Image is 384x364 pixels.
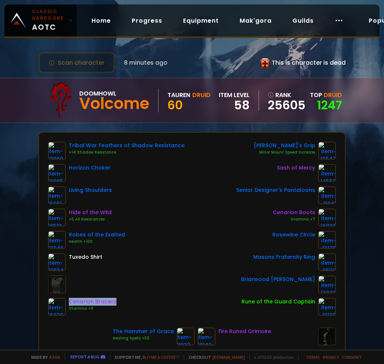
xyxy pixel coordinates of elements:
[273,216,315,222] div: Stamina +7
[219,100,250,111] div: 58
[219,90,250,100] div: item level
[323,354,339,360] a: Privacy
[318,231,336,249] img: item-13178
[79,98,149,109] div: Volcome
[318,276,336,293] img: item-12930
[32,8,66,33] span: AOTC
[324,91,342,99] span: Druid
[306,354,320,360] a: Terms
[69,186,112,194] div: Living Shoulders
[27,354,60,360] span: Made by
[38,52,115,73] button: Scan character
[184,354,245,360] span: Checkout
[48,253,66,271] img: item-10034
[318,209,336,226] img: item-16829
[272,231,315,239] div: Rosewine Circle
[318,298,336,316] img: item-19120
[318,164,336,182] img: item-14553
[254,149,315,155] div: Minor Mount Speed Increase
[48,298,66,316] img: item-16830
[287,13,320,28] a: Guilds
[177,13,225,28] a: Equipment
[241,298,315,306] div: Rune of the Guard Captain
[126,13,168,28] a: Progress
[48,209,66,226] img: item-18510
[277,164,315,172] div: Sash of Mercy
[69,298,116,306] div: Cenarion Bracers
[260,58,346,67] div: This is character is dead
[69,231,125,239] div: Robes of the Exalted
[69,306,116,312] div: Stamina +9
[32,8,66,22] small: Classic Hardcore
[69,149,185,155] div: +14 Shadow Resistance
[69,164,111,172] div: Horizon Choker
[253,253,315,261] div: Masons Fraternity Ring
[318,142,336,160] img: item-12547
[143,354,179,360] a: Buy me a coffee
[69,216,112,222] div: +5 All Resistances
[69,253,102,261] div: Tuxedo Shirt
[110,354,179,360] span: Support me,
[69,209,112,216] div: Hide of the Wild
[69,239,125,245] div: Health +100
[218,328,271,335] div: Fire Runed Grimoire
[318,186,336,204] img: item-11841
[86,13,117,28] a: Home
[113,335,174,341] div: Healing Spells +55
[212,354,245,360] a: [DOMAIN_NAME]
[48,231,66,249] img: item-13346
[234,13,278,28] a: Mak'gora
[268,100,305,111] a: 25605
[273,209,315,216] div: Cenarion Boots
[124,58,167,67] span: 8 minutes ago
[268,90,305,100] div: rank
[342,354,362,360] a: Consent
[317,97,342,113] a: 1247
[49,354,60,360] a: a fan
[310,90,342,100] div: Top
[79,89,149,98] div: Doomhowl
[69,142,185,149] div: Tribal War Feathers of Shadow Resistance
[167,90,190,100] div: Tauren
[48,164,66,182] img: item-13085
[113,328,174,335] div: The Hammer of Grace
[198,328,215,345] img: item-19142
[167,97,183,113] span: 60
[236,186,315,194] div: Senior Designer's Pantaloons
[192,90,211,100] div: Druid
[48,186,66,204] img: item-15061
[241,276,315,283] div: Briarwood [PERSON_NAME]
[70,354,99,360] a: Report a bug
[254,142,315,149] div: [PERSON_NAME]'s Grip
[48,142,66,160] img: item-12960
[177,328,195,345] img: item-11923
[318,253,336,271] img: item-9533
[249,354,294,360] span: v. d752d5 - production
[4,4,77,36] a: Classic HardcoreAOTC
